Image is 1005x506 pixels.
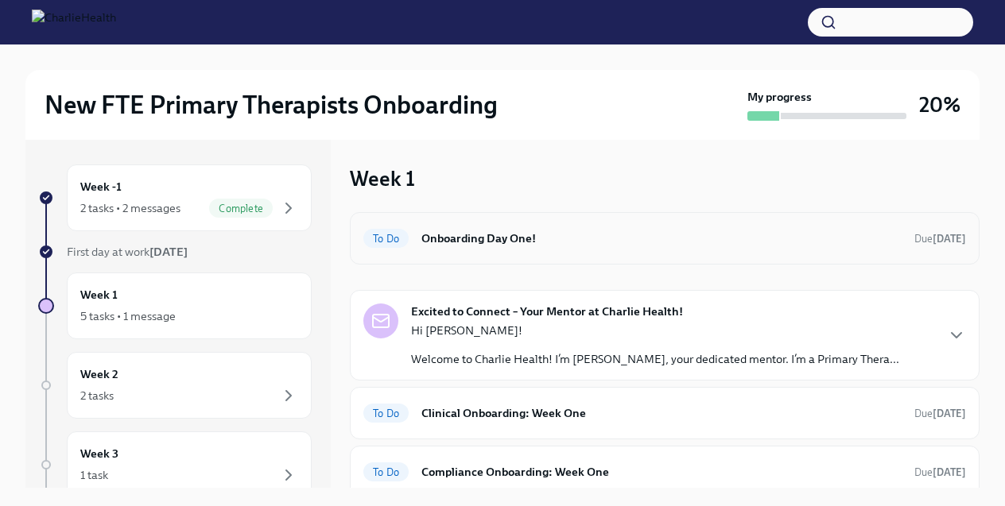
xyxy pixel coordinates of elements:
[363,233,409,245] span: To Do
[350,164,415,193] h3: Week 1
[919,91,960,119] h3: 20%
[80,467,108,483] div: 1 task
[80,445,118,462] h6: Week 3
[363,466,409,478] span: To Do
[80,200,180,216] div: 2 tasks • 2 messages
[38,164,312,231] a: Week -12 tasks • 2 messagesComplete
[209,203,273,214] span: Complete
[421,230,902,247] h6: Onboarding Day One!
[363,408,409,419] span: To Do
[933,233,966,245] strong: [DATE]
[421,404,902,422] h6: Clinical Onboarding: Week One
[67,245,188,259] span: First day at work
[411,303,683,319] strong: Excited to Connect – Your Mentor at Charlie Health!
[747,89,812,105] strong: My progress
[38,352,312,419] a: Week 22 tasks
[80,308,176,324] div: 5 tasks • 1 message
[411,323,899,338] p: Hi [PERSON_NAME]!
[914,465,966,480] span: August 24th, 2025 10:00
[149,245,188,259] strong: [DATE]
[363,400,966,426] a: To DoClinical Onboarding: Week OneDue[DATE]
[32,10,116,35] img: CharlieHealth
[914,406,966,421] span: August 24th, 2025 10:00
[933,408,966,419] strong: [DATE]
[80,365,118,383] h6: Week 2
[38,431,312,498] a: Week 31 task
[914,231,966,246] span: August 20th, 2025 10:00
[45,89,498,121] h2: New FTE Primary Therapists Onboarding
[411,351,899,367] p: Welcome to Charlie Health! I’m [PERSON_NAME], your dedicated mentor. I’m a Primary Thera...
[914,466,966,478] span: Due
[421,463,902,481] h6: Compliance Onboarding: Week One
[363,226,966,251] a: To DoOnboarding Day One!Due[DATE]
[914,408,966,419] span: Due
[38,244,312,260] a: First day at work[DATE]
[914,233,966,245] span: Due
[80,178,122,195] h6: Week -1
[80,286,118,303] h6: Week 1
[363,459,966,485] a: To DoCompliance Onboarding: Week OneDue[DATE]
[38,272,312,339] a: Week 15 tasks • 1 message
[933,466,966,478] strong: [DATE]
[80,388,114,404] div: 2 tasks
